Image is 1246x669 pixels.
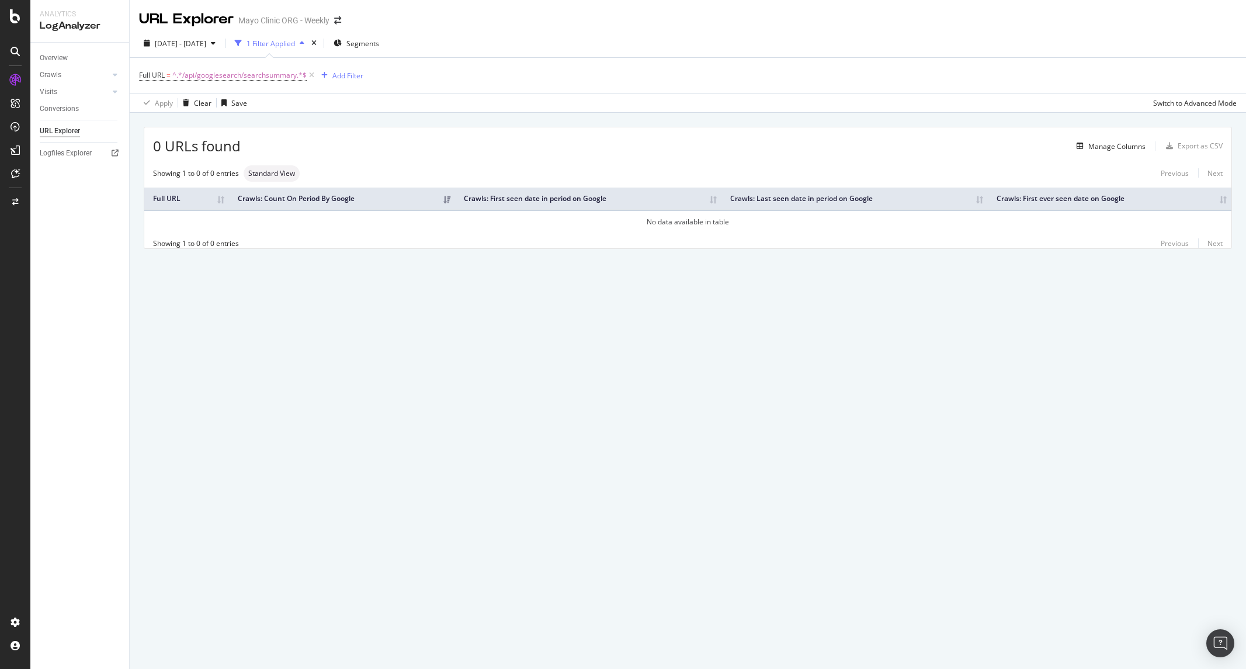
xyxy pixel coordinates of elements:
[40,69,61,81] div: Crawls
[40,103,79,115] div: Conversions
[40,69,109,81] a: Crawls
[309,37,319,49] div: times
[1088,141,1146,151] div: Manage Columns
[231,98,247,108] div: Save
[455,188,721,210] th: Crawls: First seen date in period on Google: activate to sort column ascending
[144,210,1231,233] td: No data available in table
[166,70,171,80] span: =
[139,9,234,29] div: URL Explorer
[1206,629,1234,657] div: Open Intercom Messenger
[40,19,120,33] div: LogAnalyzer
[40,52,68,64] div: Overview
[40,147,92,160] div: Logfiles Explorer
[1072,139,1146,153] button: Manage Columns
[153,136,241,156] span: 0 URLs found
[346,39,379,48] span: Segments
[230,34,309,53] button: 1 Filter Applied
[40,125,121,137] a: URL Explorer
[329,34,384,53] button: Segments
[317,68,363,82] button: Add Filter
[40,86,57,98] div: Visits
[40,9,120,19] div: Analytics
[40,103,121,115] a: Conversions
[155,39,206,48] span: [DATE] - [DATE]
[139,34,220,53] button: [DATE] - [DATE]
[217,93,247,112] button: Save
[139,70,165,80] span: Full URL
[229,188,455,210] th: Crawls: Count On Period By Google: activate to sort column ascending
[40,52,121,64] a: Overview
[144,188,229,210] th: Full URL: activate to sort column ascending
[194,98,211,108] div: Clear
[153,238,239,248] div: Showing 1 to 0 of 0 entries
[178,93,211,112] button: Clear
[139,93,173,112] button: Apply
[248,170,295,177] span: Standard View
[247,39,295,48] div: 1 Filter Applied
[155,98,173,108] div: Apply
[40,86,109,98] a: Visits
[172,67,307,84] span: ^.*/api/googlesearch/searchsummary.*$
[244,165,300,182] div: neutral label
[334,16,341,25] div: arrow-right-arrow-left
[1161,137,1223,155] button: Export as CSV
[40,125,80,137] div: URL Explorer
[1153,98,1237,108] div: Switch to Advanced Mode
[40,147,121,160] a: Logfiles Explorer
[332,71,363,81] div: Add Filter
[1178,141,1223,151] div: Export as CSV
[238,15,329,26] div: Mayo Clinic ORG - Weekly
[721,188,988,210] th: Crawls: Last seen date in period on Google: activate to sort column ascending
[988,188,1231,210] th: Crawls: First ever seen date on Google: activate to sort column ascending
[1148,93,1237,112] button: Switch to Advanced Mode
[153,168,239,178] div: Showing 1 to 0 of 0 entries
